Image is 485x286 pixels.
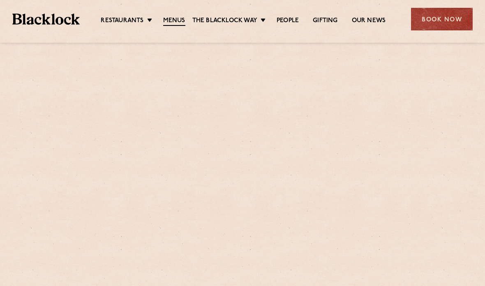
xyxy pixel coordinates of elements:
a: Our News [352,17,386,25]
a: Menus [163,17,185,26]
img: BL_Textured_Logo-footer-cropped.svg [12,14,80,25]
a: Gifting [313,17,337,25]
a: Restaurants [101,17,143,25]
a: People [277,17,299,25]
div: Book Now [411,8,473,30]
a: The Blacklock Way [192,17,257,25]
